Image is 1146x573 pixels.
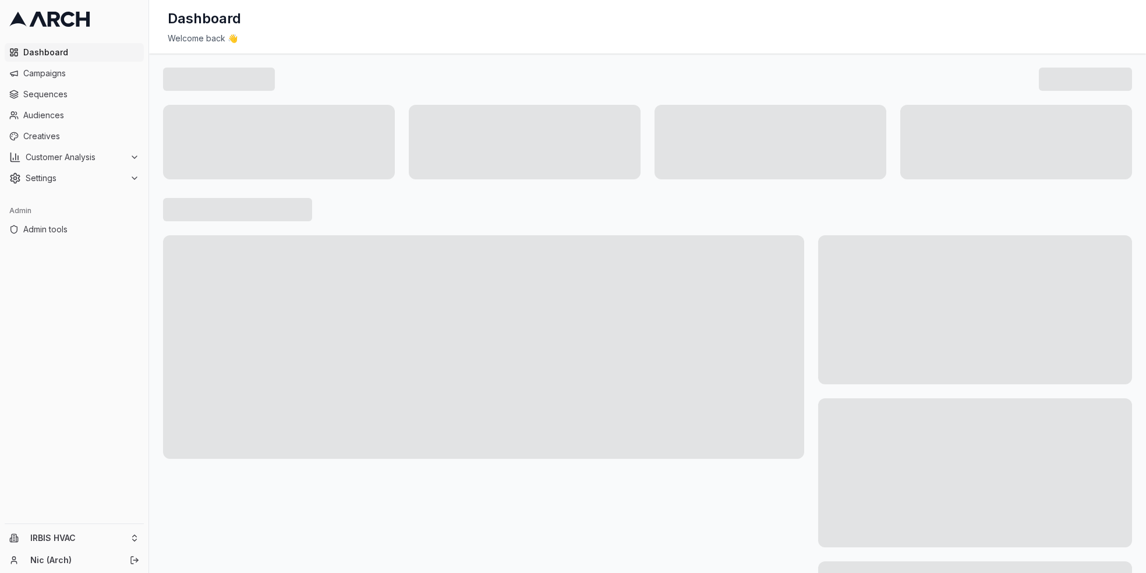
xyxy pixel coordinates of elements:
span: IRBIS HVAC [30,533,125,543]
div: Welcome back 👋 [168,33,1127,44]
a: Nic (Arch) [30,554,117,566]
span: Sequences [23,89,139,100]
a: Campaigns [5,64,144,83]
a: Creatives [5,127,144,146]
button: Settings [5,169,144,188]
a: Sequences [5,85,144,104]
span: Creatives [23,130,139,142]
div: Admin [5,201,144,220]
span: Dashboard [23,47,139,58]
span: Audiences [23,109,139,121]
a: Audiences [5,106,144,125]
span: Customer Analysis [26,151,125,163]
span: Settings [26,172,125,184]
a: Admin tools [5,220,144,239]
button: Customer Analysis [5,148,144,167]
button: Log out [126,552,143,568]
a: Dashboard [5,43,144,62]
span: Campaigns [23,68,139,79]
h1: Dashboard [168,9,241,28]
button: IRBIS HVAC [5,529,144,547]
span: Admin tools [23,224,139,235]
